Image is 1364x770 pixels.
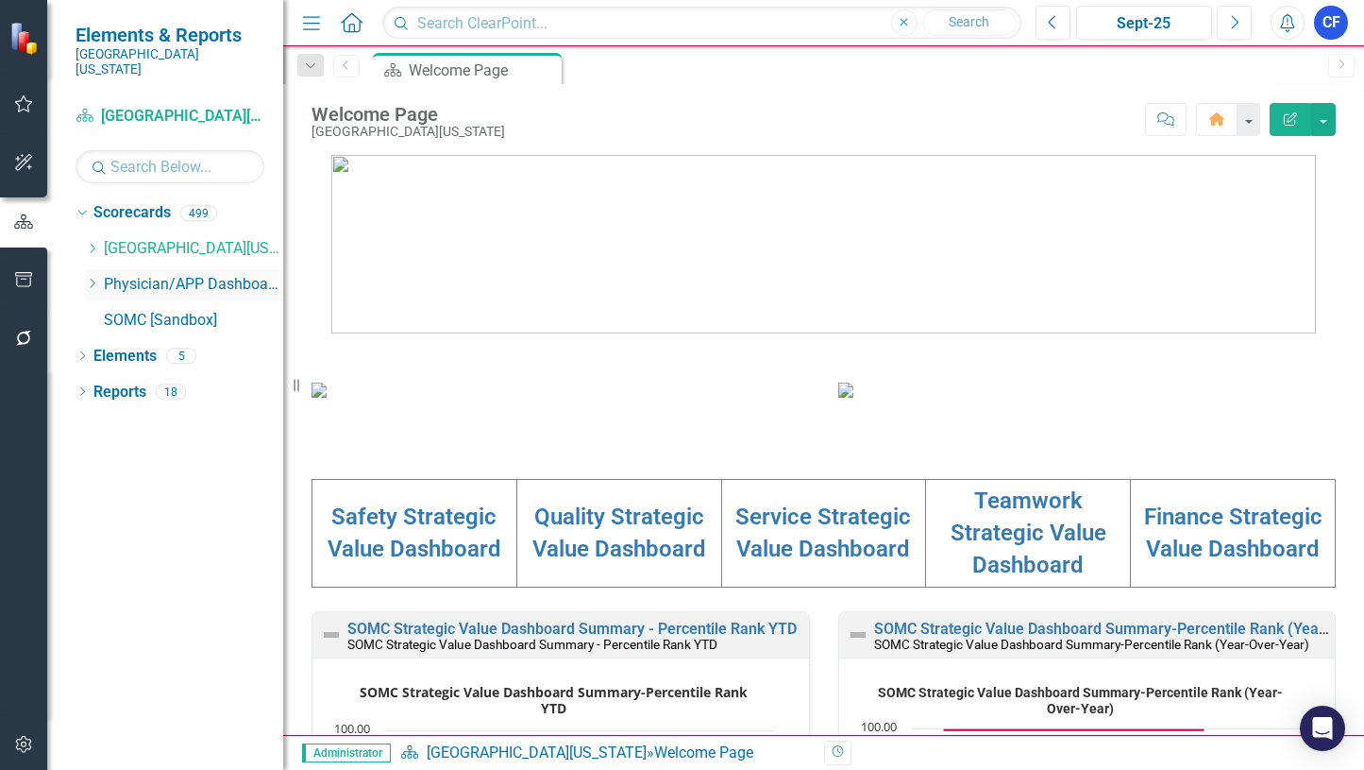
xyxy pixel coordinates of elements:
input: Search Below... [76,150,264,183]
a: [GEOGRAPHIC_DATA][US_STATE] [427,744,647,761]
div: 18 [156,384,186,400]
img: download%20somc%20logo%20v2.png [331,155,1316,334]
g: Goal, series 2 of 3. Line with 6 data points. [939,727,1207,734]
input: Search ClearPoint... [382,7,1020,40]
a: [GEOGRAPHIC_DATA][US_STATE] [76,106,264,128]
small: SOMC Strategic Value Dashboard Summary-Percentile Rank (Year-Over-Year) [874,637,1309,652]
div: [GEOGRAPHIC_DATA][US_STATE] [312,125,505,139]
div: Sept-25 [1083,12,1206,35]
a: Physician/APP Dashboards [104,274,283,296]
div: 5 [166,348,196,364]
a: Quality Strategic Value Dashboard [532,504,706,562]
text: SOMC Strategic Value Dashboard Summary-Percentile Rank YTD [360,683,748,717]
text: 100.00 [861,718,897,735]
a: SOMC [Sandbox] [104,310,283,332]
div: Welcome Page [312,104,505,125]
div: » [400,743,810,764]
div: Welcome Page [409,59,557,82]
span: Elements & Reports [76,24,264,46]
a: Elements [93,346,157,368]
img: Not Defined [320,624,343,646]
img: ClearPoint Strategy [9,21,42,54]
a: Service Strategic Value Dashboard [735,504,911,562]
a: SOMC Strategic Value Dashboard Summary - Percentile Rank YTD [347,620,797,638]
button: Search [922,9,1017,36]
a: Finance Strategic Value Dashboard [1144,504,1322,562]
a: Scorecards [93,202,171,224]
text: SOMC Strategic Value Dashboard Summary-Percentile Rank (Year- Over-Year) [877,685,1282,716]
span: Administrator [302,744,391,762]
img: download%20somc%20strategic%20values%20v2.png [838,383,853,398]
a: Reports [93,382,146,403]
img: download%20somc%20mission%20vision.png [312,383,327,398]
text: 100.00 [334,720,370,737]
div: 499 [180,205,217,221]
div: Welcome Page [654,744,753,761]
small: SOMC Strategic Value Dashboard Summary - Percentile Rank YTD [347,637,717,652]
a: Teamwork Strategic Value Dashboard [951,488,1106,579]
a: Safety Strategic Value Dashboard [328,504,501,562]
a: [GEOGRAPHIC_DATA][US_STATE] [104,238,283,260]
img: Not Defined [847,624,869,646]
text: 85.53 [446,734,471,747]
button: Sept-25 [1076,6,1213,40]
div: Open Intercom Messenger [1300,706,1345,751]
span: Search [949,14,989,29]
small: [GEOGRAPHIC_DATA][US_STATE] [76,46,264,77]
button: CF [1314,6,1348,40]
